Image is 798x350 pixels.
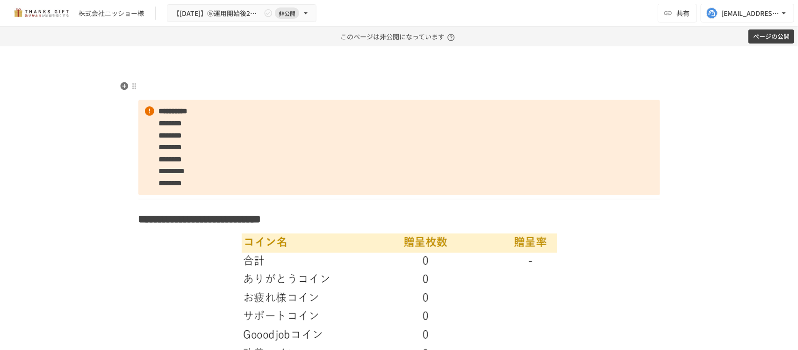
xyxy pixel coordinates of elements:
[340,27,458,46] p: このページは非公開になっています
[658,4,697,22] button: 共有
[275,8,299,18] span: 非公開
[748,29,794,44] button: ページの公開
[721,7,779,19] div: [EMAIL_ADDRESS][DOMAIN_NAME]
[11,6,71,21] img: mMP1OxWUAhQbsRWCurg7vIHe5HqDpP7qZo7fRoNLXQh
[701,4,794,22] button: [EMAIL_ADDRESS][DOMAIN_NAME]
[79,8,144,18] div: 株式会社ニッショー様
[167,4,316,22] button: 【[DATE]】⑤運用開始後2回目 振り返りMTG非公開
[676,8,690,18] span: 共有
[173,7,262,19] span: 【[DATE]】⑤運用開始後2回目 振り返りMTG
